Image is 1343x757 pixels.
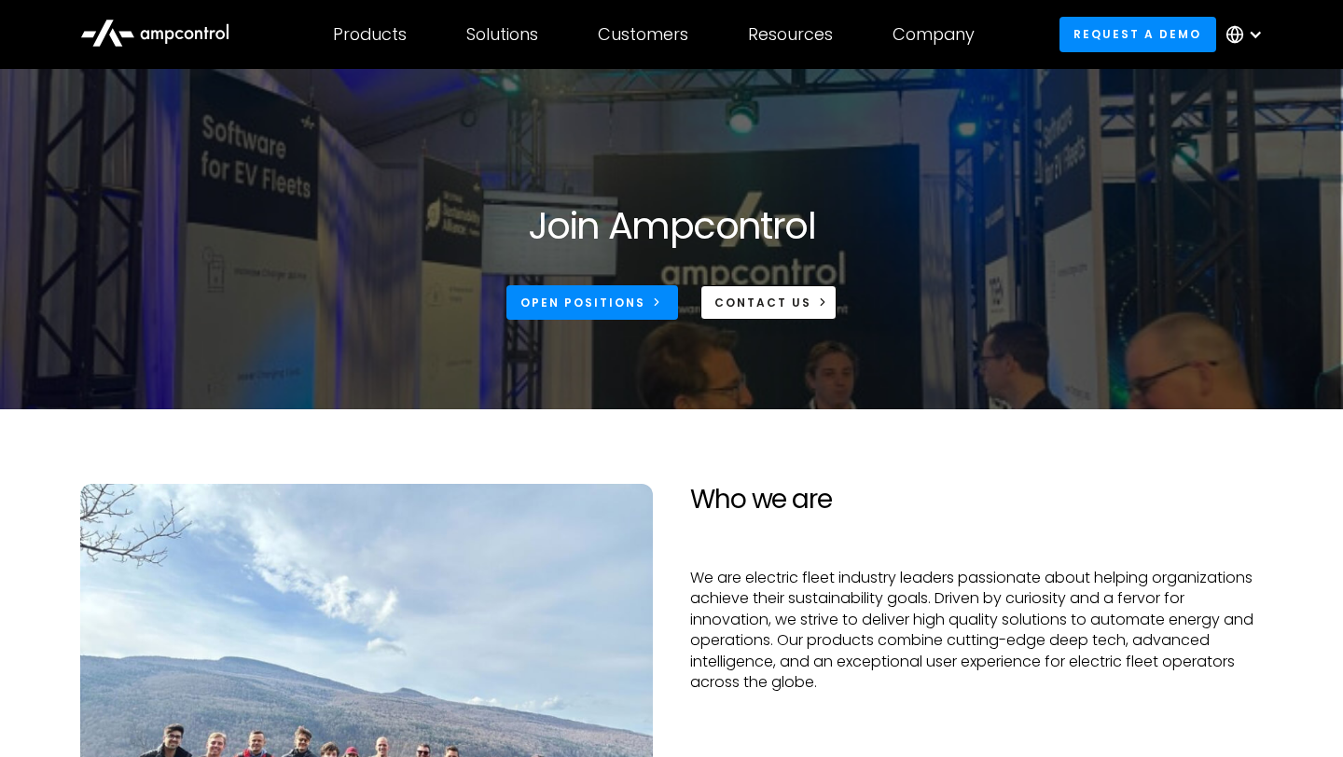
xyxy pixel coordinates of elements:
[598,24,688,45] div: Customers
[748,24,833,45] div: Resources
[466,24,538,45] div: Solutions
[714,295,811,311] div: CONTACT US
[690,484,1263,516] h2: Who we are
[333,24,407,45] div: Products
[893,24,975,45] div: Company
[520,295,645,311] div: Open Positions
[528,203,815,248] h1: Join Ampcontrol
[700,285,838,320] a: CONTACT US
[506,285,678,320] a: Open Positions
[1059,17,1216,51] a: Request a demo
[690,568,1263,693] p: We are electric fleet industry leaders passionate about helping organizations achieve their susta...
